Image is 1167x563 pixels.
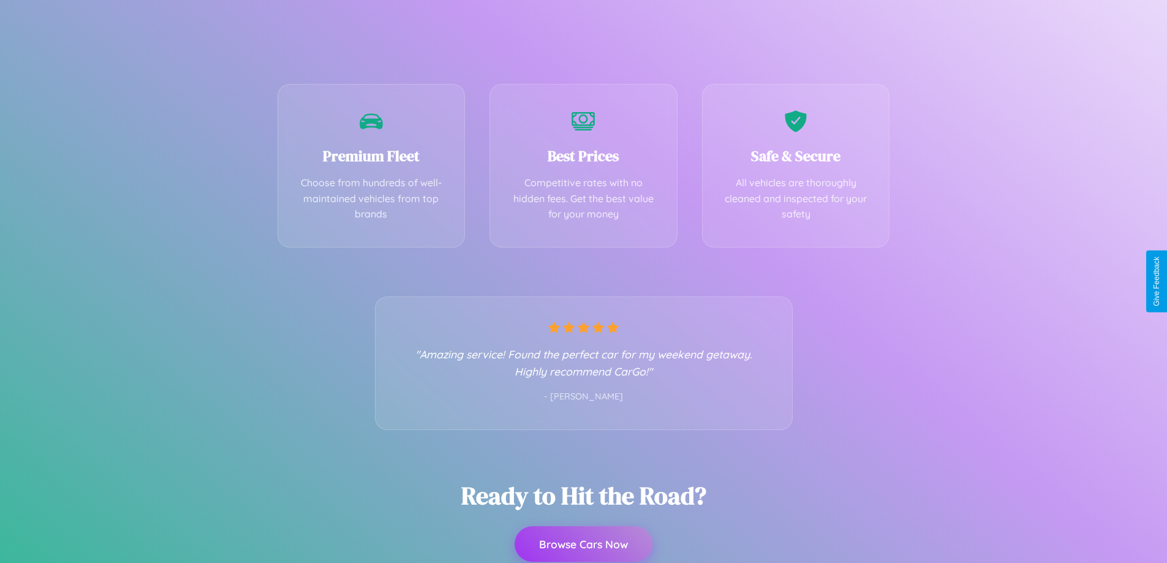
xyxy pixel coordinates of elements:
p: Competitive rates with no hidden fees. Get the best value for your money [508,175,659,222]
div: Give Feedback [1152,257,1161,306]
p: - [PERSON_NAME] [400,389,768,405]
button: Browse Cars Now [515,526,652,562]
h2: Ready to Hit the Road? [461,479,706,512]
h3: Premium Fleet [296,146,447,166]
p: All vehicles are thoroughly cleaned and inspected for your safety [721,175,871,222]
h3: Safe & Secure [721,146,871,166]
h3: Best Prices [508,146,659,166]
p: Choose from hundreds of well-maintained vehicles from top brands [296,175,447,222]
p: "Amazing service! Found the perfect car for my weekend getaway. Highly recommend CarGo!" [400,346,768,380]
